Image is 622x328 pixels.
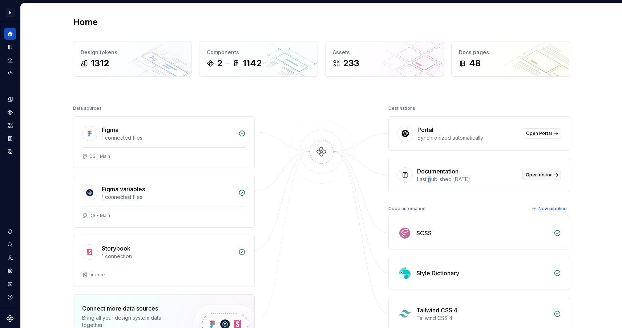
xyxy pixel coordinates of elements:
a: Open Portal [523,128,561,139]
div: Design tokens [81,49,184,56]
a: Invite team [4,252,16,264]
a: Analytics [4,54,16,66]
div: N [6,8,15,17]
a: Figma variables1 connected filesDS - Main [73,176,255,228]
a: Components21142 [199,41,318,77]
div: Synchronized automatically [417,134,518,141]
div: Data sources [73,103,102,113]
a: Assets233 [325,41,444,77]
button: Search ⌘K [4,239,16,251]
div: Components [207,49,310,56]
svg: Supernova Logo [7,315,14,322]
button: New pipeline [529,204,570,214]
div: Docs pages [459,49,562,56]
div: Last published [DATE] [417,176,518,183]
button: N [1,5,19,20]
a: Design tokens [4,93,16,105]
div: 1 connection [102,253,234,260]
button: Notifications [4,226,16,237]
a: Storybook stories [4,133,16,144]
button: Contact support [4,278,16,290]
a: Documentation [4,41,16,53]
div: Destinations [388,103,415,113]
div: 48 [469,57,481,69]
span: Open editor [526,172,552,178]
div: DS - Main [89,213,110,219]
div: Style Dictionary [416,269,459,277]
a: Data sources [4,146,16,157]
div: 2 [217,57,222,69]
div: SCSS [416,229,432,237]
div: Tailwind CSS 4 [416,315,549,322]
div: Portal [417,125,433,134]
h2: Home [73,16,98,28]
a: Code automation [4,67,16,79]
a: Open editor [522,170,561,180]
div: DS - Main [89,153,110,159]
a: Storybook1 connectionui-core [73,235,255,287]
div: 1 connected files [102,193,234,201]
div: Tailwind CSS 4 [416,306,457,315]
span: Open Portal [526,131,552,136]
div: Connect more data sources [82,304,180,313]
span: New pipeline [538,206,567,212]
div: Figma [102,125,118,134]
div: 1142 [243,57,262,69]
a: Figma1 connected filesDS - Main [73,116,255,168]
div: ui-core [89,272,105,278]
a: Components [4,107,16,118]
a: Assets [4,120,16,131]
div: Figma variables [102,185,145,193]
a: Home [4,28,16,40]
div: 1 connected files [102,134,234,141]
div: 233 [343,57,359,69]
div: Assets [333,49,436,56]
a: Settings [4,265,16,277]
a: Docs pages48 [451,41,570,77]
a: Design tokens1312 [73,41,192,77]
div: 1312 [91,57,109,69]
div: Code automation [388,204,425,214]
div: Storybook [102,244,130,253]
div: Documentation [417,167,459,176]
